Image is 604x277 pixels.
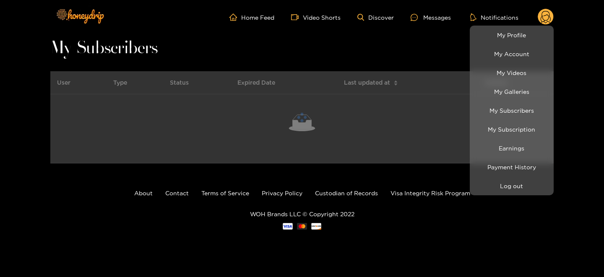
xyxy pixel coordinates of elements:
a: My Subscribers [472,103,552,118]
a: My Profile [472,28,552,42]
button: Log out [472,179,552,193]
a: Payment History [472,160,552,174]
a: Earnings [472,141,552,155]
a: My Videos [472,65,552,80]
a: My Galleries [472,84,552,99]
a: My Account [472,47,552,61]
a: My Subscription [472,122,552,137]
